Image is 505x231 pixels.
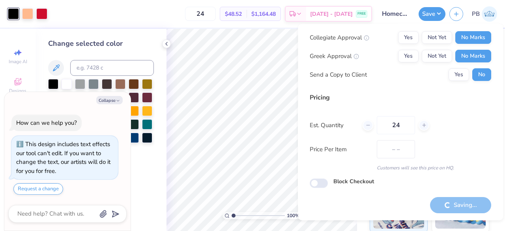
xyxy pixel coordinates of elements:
[251,10,276,18] span: $1,164.48
[70,60,154,76] input: e.g. 7428 c
[96,96,123,104] button: Collapse
[419,7,445,21] button: Save
[310,93,491,102] div: Pricing
[310,33,369,42] div: Collegiate Approval
[48,38,154,49] div: Change selected color
[449,68,469,81] button: Yes
[357,11,366,17] span: FREE
[482,6,497,22] img: Pipyana Biswas
[472,9,480,19] span: PB
[225,10,242,18] span: $48.52
[16,140,110,175] div: This design includes text effects our tool can't edit. If you want to change the text, our artist...
[9,88,26,94] span: Designs
[13,183,63,195] button: Request a change
[422,31,452,44] button: Not Yet
[310,51,359,60] div: Greek Approval
[455,50,491,62] button: No Marks
[398,31,419,44] button: Yes
[185,7,216,21] input: – –
[310,145,371,154] label: Price Per Item
[310,70,367,79] div: Send a Copy to Client
[287,212,299,219] span: 100 %
[310,164,491,171] div: Customers will see this price on HQ.
[472,6,497,22] a: PB
[422,50,452,62] button: Not Yet
[310,10,353,18] span: [DATE] - [DATE]
[377,116,415,134] input: – –
[376,6,415,22] input: Untitled Design
[398,50,419,62] button: Yes
[310,120,357,130] label: Est. Quantity
[9,58,27,65] span: Image AI
[472,68,491,81] button: No
[455,31,491,44] button: No Marks
[333,177,374,186] label: Block Checkout
[16,119,77,127] div: How can we help you?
